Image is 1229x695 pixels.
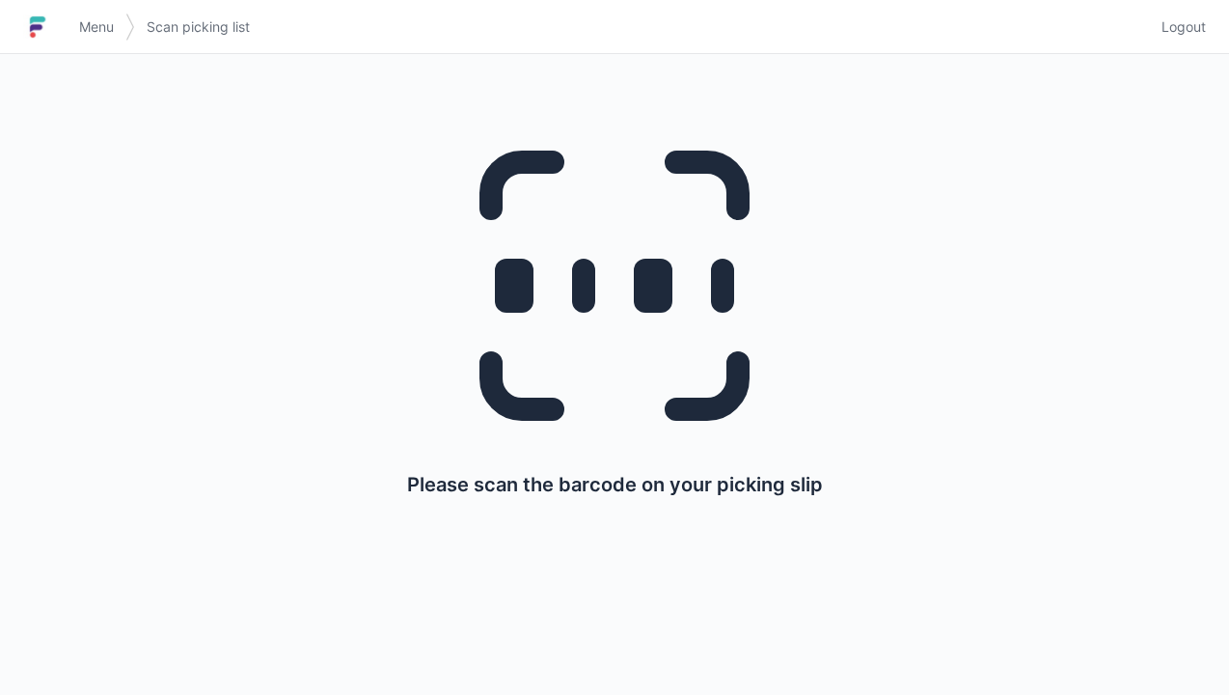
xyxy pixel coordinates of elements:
img: svg> [125,4,135,50]
a: Logout [1150,10,1206,44]
span: Menu [79,17,114,37]
p: Please scan the barcode on your picking slip [407,471,823,498]
a: Menu [68,10,125,44]
a: Scan picking list [135,10,261,44]
span: Logout [1161,17,1206,37]
img: logo-small.jpg [23,12,52,42]
span: Scan picking list [147,17,250,37]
